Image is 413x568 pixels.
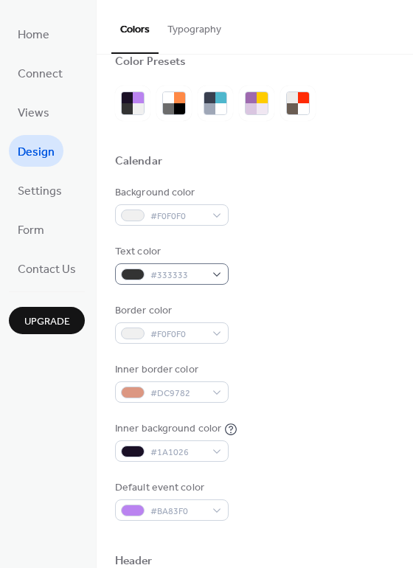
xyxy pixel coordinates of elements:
span: Form [18,219,44,242]
div: Color Presets [115,55,186,70]
span: Upgrade [24,314,70,330]
div: Inner background color [115,421,221,437]
span: #DC9782 [150,386,205,401]
span: Design [18,141,55,164]
a: Contact Us [9,252,85,284]
span: #BA83F0 [150,504,205,519]
a: Home [9,18,58,49]
span: Views [18,102,49,125]
span: #333333 [150,268,205,283]
span: #1A1026 [150,445,205,460]
div: Inner border color [115,362,226,378]
span: Settings [18,180,62,203]
button: Upgrade [9,307,85,334]
div: Text color [115,244,226,260]
a: Connect [9,57,72,89]
span: Contact Us [18,258,76,281]
div: Calendar [115,154,162,170]
a: Design [9,135,63,167]
div: Border color [115,303,226,319]
span: #F0F0F0 [150,327,205,342]
span: #F0F0F0 [150,209,205,224]
span: Connect [18,63,63,86]
span: Home [18,24,49,46]
a: Form [9,213,53,245]
div: Default event color [115,480,226,496]
a: Views [9,96,58,128]
a: Settings [9,174,71,206]
div: Background color [115,185,226,201]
